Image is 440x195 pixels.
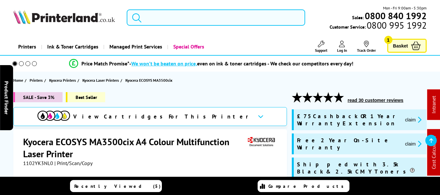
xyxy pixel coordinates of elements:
[47,38,98,55] span: Ink & Toner Cartridges
[387,39,427,53] a: Basket 1
[337,48,347,53] span: Log In
[125,77,172,84] span: Kyocera ECOSYS MA3500cix
[357,41,376,53] a: Track Order
[23,136,247,160] h1: Kyocera ECOSYS MA3500cix A4 Colour Multifunction Laser Printer
[337,41,347,53] a: Log In
[3,81,10,114] span: Product Finder
[125,77,174,84] a: Kyocera ECOSYS MA3500cix
[315,48,327,53] span: Support
[365,10,427,22] b: 0800 840 1992
[49,77,76,84] span: Kyocera Printers
[103,38,167,55] a: Managed Print Services
[383,5,427,11] span: Mon - Fri 9:00am - 5:30pm
[403,140,424,147] button: promo-description
[330,22,427,30] span: Customer Service:
[246,136,276,148] img: Kyocera
[82,77,121,84] a: Kyocera Laser Printers
[268,183,347,189] span: Compare Products
[393,41,408,50] span: Basket
[81,60,129,67] span: Price Match Promise*
[403,116,424,123] button: promo-description
[41,38,103,55] a: Ink & Toner Cartridges
[297,137,400,151] span: Free 2 Year On-Site Warranty
[66,92,105,102] span: Best Seller
[384,36,392,44] span: 1
[13,92,63,102] span: SALE - Save 3%
[23,160,53,166] span: 1102YK3NL0
[13,10,115,24] img: Printerland Logo
[13,77,25,84] a: Home
[315,41,327,53] a: Support
[297,161,423,175] span: Shipped with 3.5k Black & 2.5k CMY Toners
[129,60,353,67] div: - even on ink & toner cartridges - We check our competitors every day!
[54,160,92,166] span: | Print/Scan/Copy
[73,113,252,120] span: View Cartridges For This Printer
[364,13,427,19] a: 0800 840 1992
[431,136,437,169] a: Cost Calculator
[70,180,162,192] a: Recently Viewed (5)
[431,96,437,114] a: Intranet
[13,77,23,84] span: Home
[49,77,78,84] a: Kyocera Printers
[167,38,209,55] a: Special Offers
[3,58,419,69] li: modal_Promise
[346,97,405,103] button: read 30 customer reviews
[30,77,43,84] span: Printers
[131,60,197,67] span: We won’t be beaten on price,
[30,77,44,84] a: Printers
[37,111,70,121] img: View Cartridges
[297,113,400,127] span: £75 Cashback OR 1 Year Warranty Extension
[258,180,349,192] a: Compare Products
[74,183,161,189] span: Recently Viewed (5)
[13,10,119,25] a: Printerland Logo
[13,38,41,55] a: Printers
[82,77,119,84] span: Kyocera Laser Printers
[366,22,427,28] span: 0800 995 1992
[352,14,364,21] span: Sales:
